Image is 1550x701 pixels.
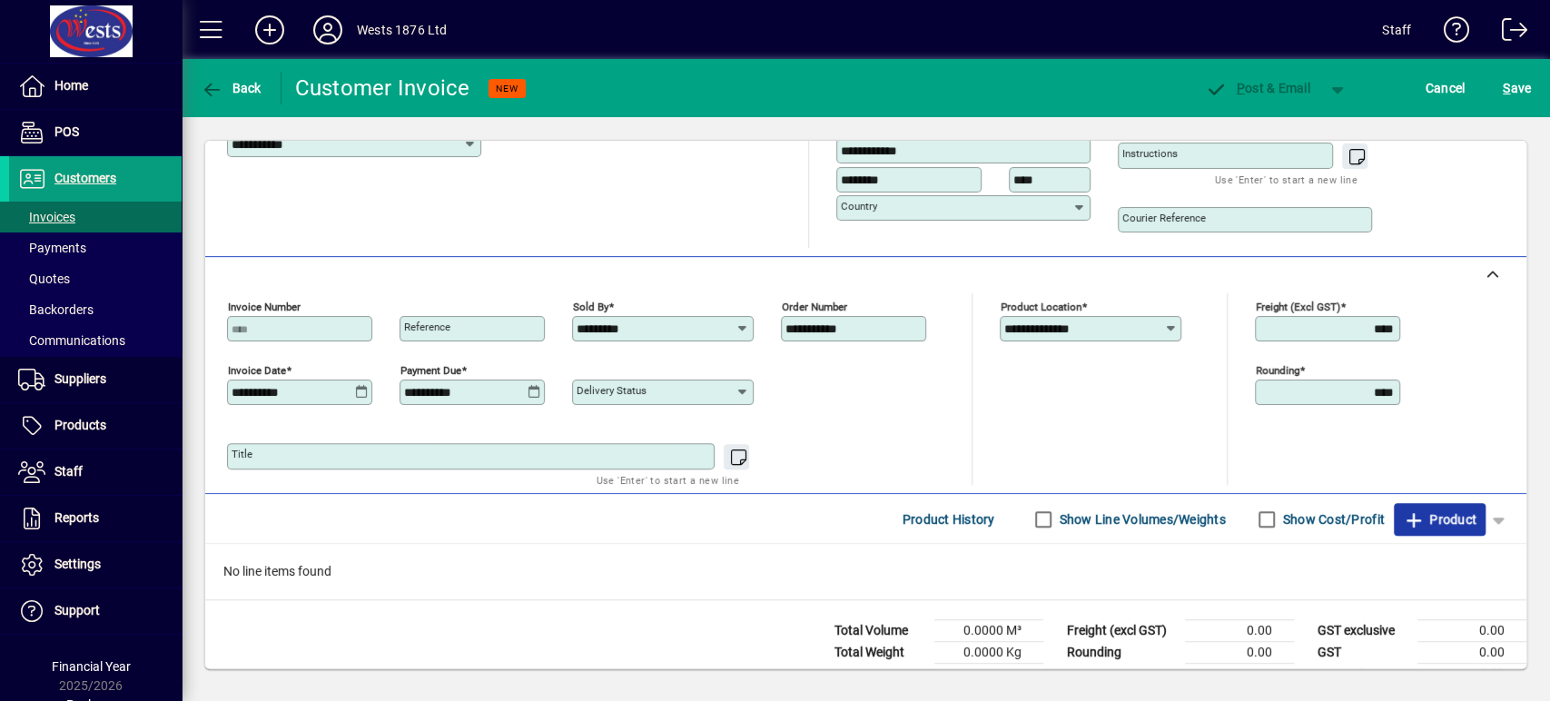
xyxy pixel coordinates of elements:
button: Back [196,72,266,104]
span: Product [1403,505,1476,534]
button: Add [241,14,299,46]
span: Home [54,78,88,93]
a: Knowledge Base [1429,4,1469,63]
span: Suppliers [54,371,106,386]
mat-label: Courier Reference [1122,212,1206,224]
span: Support [54,603,100,617]
td: 0.0000 Kg [934,642,1043,664]
mat-label: Invoice number [228,301,301,313]
div: Customer Invoice [295,74,470,103]
span: ost & Email [1205,81,1310,95]
a: Products [9,403,182,449]
span: ave [1503,74,1531,103]
td: GST [1308,642,1417,664]
label: Show Line Volumes/Weights [1056,510,1226,528]
span: S [1503,81,1510,95]
td: Total Volume [825,620,934,642]
span: P [1237,81,1245,95]
span: Product History [903,505,995,534]
span: POS [54,124,79,139]
span: Cancel [1426,74,1466,103]
td: 0.0000 M³ [934,620,1043,642]
td: Freight (excl GST) [1058,620,1185,642]
a: Home [9,64,182,109]
span: Staff [54,464,83,479]
button: Post & Email [1196,72,1319,104]
a: Invoices [9,202,182,232]
td: 0.00 [1185,620,1294,642]
mat-hint: Use 'Enter' to start a new line [1215,169,1357,190]
mat-label: Payment due [400,364,461,377]
a: Communications [9,325,182,356]
td: 0.00 [1417,642,1526,664]
span: Financial Year [52,659,131,674]
td: GST inclusive [1308,664,1417,686]
div: Staff [1382,15,1411,44]
mat-label: Country [841,200,877,212]
span: Backorders [18,302,94,317]
mat-label: Freight (excl GST) [1256,301,1340,313]
a: Payments [9,232,182,263]
mat-label: Product location [1001,301,1081,313]
button: Save [1498,72,1535,104]
app-page-header-button: Back [182,72,281,104]
a: POS [9,110,182,155]
span: Customers [54,171,116,185]
a: Support [9,588,182,634]
span: NEW [496,83,518,94]
span: Back [201,81,262,95]
span: Quotes [18,272,70,286]
a: Reports [9,496,182,541]
mat-label: Title [232,448,252,460]
button: Profile [299,14,357,46]
button: Cancel [1421,72,1470,104]
div: No line items found [205,544,1526,599]
td: GST exclusive [1308,620,1417,642]
a: Settings [9,542,182,587]
td: Total Weight [825,642,934,664]
div: Wests 1876 Ltd [357,15,447,44]
span: Invoices [18,210,75,224]
span: Settings [54,557,101,571]
td: 0.00 [1417,620,1526,642]
a: Suppliers [9,357,182,402]
a: Logout [1487,4,1527,63]
td: Rounding [1058,642,1185,664]
a: Staff [9,449,182,495]
mat-label: Invoice date [228,364,286,377]
label: Show Cost/Profit [1279,510,1385,528]
a: Backorders [9,294,182,325]
span: Communications [18,333,125,348]
mat-label: Delivery status [577,384,647,397]
span: Products [54,418,106,432]
button: Product History [895,503,1002,536]
a: Quotes [9,263,182,294]
mat-label: Reference [404,321,450,333]
span: Payments [18,241,86,255]
td: 0.00 [1417,664,1526,686]
td: 0.00 [1185,642,1294,664]
mat-label: Rounding [1256,364,1299,377]
mat-hint: Use 'Enter' to start a new line [597,469,739,490]
button: Product [1394,503,1486,536]
mat-label: Sold by [573,301,608,313]
span: Reports [54,510,99,525]
mat-label: Order number [782,301,847,313]
mat-label: Instructions [1122,147,1178,160]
